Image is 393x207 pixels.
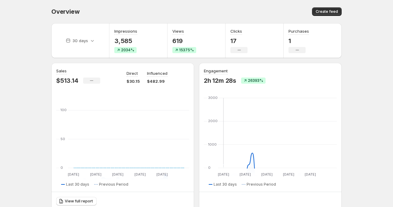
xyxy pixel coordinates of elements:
[72,38,88,44] p: 30 days
[114,28,137,34] h3: Impressions
[61,108,67,112] text: 100
[56,77,78,84] p: $513.14
[305,172,316,176] text: [DATE]
[112,172,123,176] text: [DATE]
[61,137,65,141] text: 50
[312,7,342,16] button: Create feed
[248,78,263,83] span: 26393%
[114,37,137,45] p: 3,585
[99,182,128,187] span: Previous Period
[66,182,89,187] span: Last 30 days
[179,48,194,53] span: 15375%
[208,119,218,123] text: 2000
[56,197,97,205] a: View full report
[127,78,140,84] p: $30.15
[121,48,134,53] span: 2034%
[147,78,167,84] p: $482.99
[214,182,237,187] span: Last 30 days
[261,172,273,176] text: [DATE]
[127,70,138,76] p: Direct
[283,172,294,176] text: [DATE]
[65,199,93,204] span: View full report
[68,172,79,176] text: [DATE]
[247,182,276,187] span: Previous Period
[208,96,218,100] text: 3000
[51,8,79,15] span: Overview
[288,37,309,45] p: 1
[172,37,196,45] p: 619
[316,9,338,14] span: Create feed
[230,37,248,45] p: 17
[56,68,67,74] h3: Sales
[156,172,168,176] text: [DATE]
[90,172,101,176] text: [DATE]
[172,28,184,34] h3: Views
[204,77,236,84] p: 2h 12m 28s
[240,172,251,176] text: [DATE]
[204,68,228,74] h3: Engagement
[134,172,146,176] text: [DATE]
[218,172,229,176] text: [DATE]
[147,70,167,76] p: Influenced
[288,28,309,34] h3: Purchases
[208,165,211,170] text: 0
[61,165,63,170] text: 0
[208,142,217,147] text: 1000
[230,28,242,34] h3: Clicks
